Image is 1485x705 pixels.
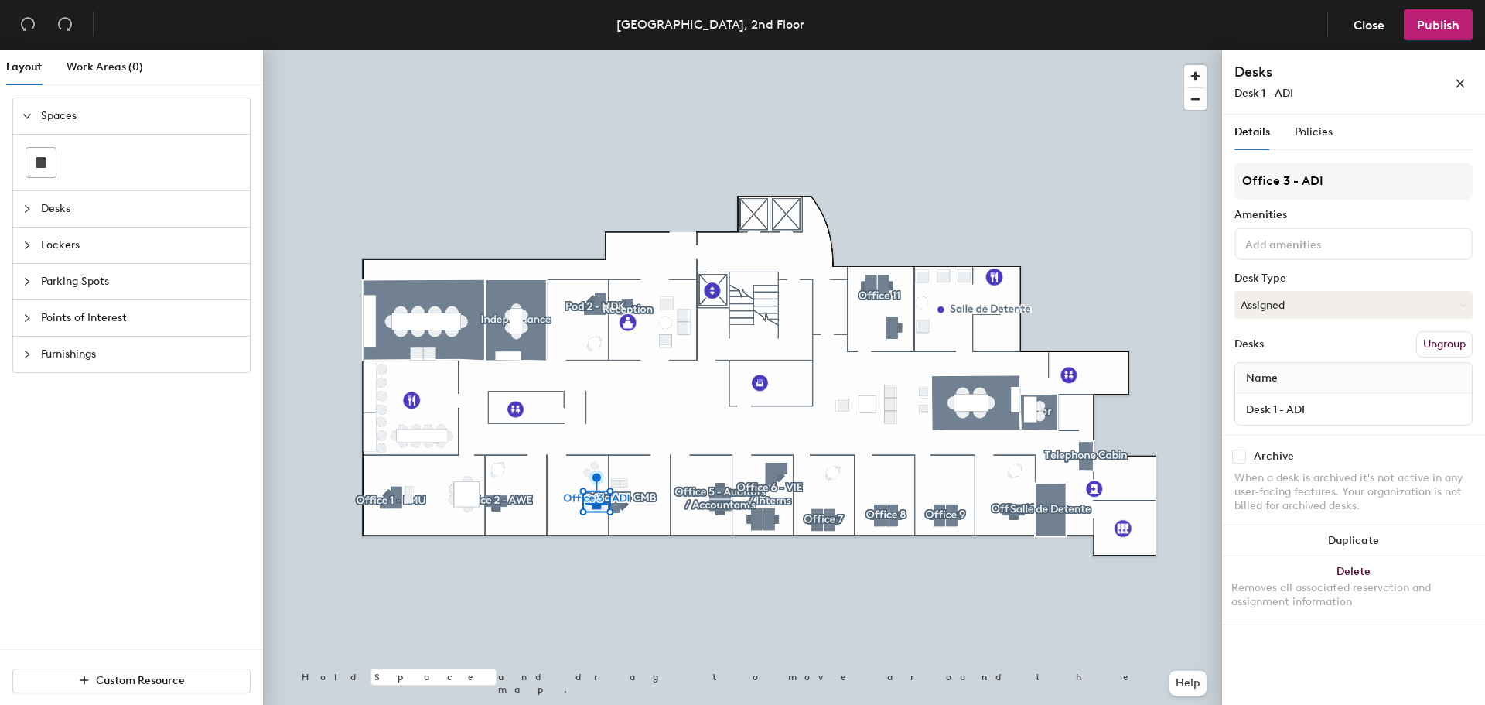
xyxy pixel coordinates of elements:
div: Archive [1254,450,1294,463]
div: Amenities [1234,209,1473,221]
span: expanded [22,111,32,121]
div: When a desk is archived it's not active in any user-facing features. Your organization is not bil... [1234,471,1473,513]
span: Details [1234,125,1270,139]
span: close [1455,78,1466,89]
span: Points of Interest [41,300,241,336]
span: collapsed [22,313,32,323]
input: Add amenities [1242,234,1381,252]
span: collapsed [22,350,32,359]
button: Assigned [1234,291,1473,319]
button: DeleteRemoves all associated reservation and assignment information [1222,556,1485,625]
input: Unnamed desk [1238,399,1469,420]
span: undo [20,16,36,32]
span: Work Areas (0) [67,60,143,74]
button: Undo (⌘ + Z) [12,9,43,40]
span: Layout [6,60,42,74]
button: Redo (⌘ + ⇧ + Z) [49,9,80,40]
span: collapsed [22,241,32,250]
span: Spaces [41,98,241,134]
span: Parking Spots [41,264,241,299]
div: Desk Type [1234,272,1473,285]
button: Duplicate [1222,525,1485,556]
button: Custom Resource [12,669,251,693]
button: Ungroup [1416,331,1473,358]
button: Close [1340,9,1398,40]
span: Publish [1417,18,1459,33]
span: Furnishings [41,337,241,372]
span: Name [1238,364,1285,392]
span: Desks [41,191,241,227]
span: collapsed [22,277,32,286]
div: Desks [1234,338,1264,351]
span: Desk 1 - ADI [1234,87,1293,100]
span: Policies [1295,125,1333,139]
span: Custom Resource [96,674,185,687]
h4: Desks [1234,62,1405,82]
div: Removes all associated reservation and assignment information [1231,581,1476,609]
div: [GEOGRAPHIC_DATA], 2nd Floor [616,15,804,34]
button: Publish [1404,9,1473,40]
span: Lockers [41,228,241,263]
button: Help [1169,671,1207,696]
span: collapsed [22,204,32,214]
span: Close [1354,18,1384,33]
